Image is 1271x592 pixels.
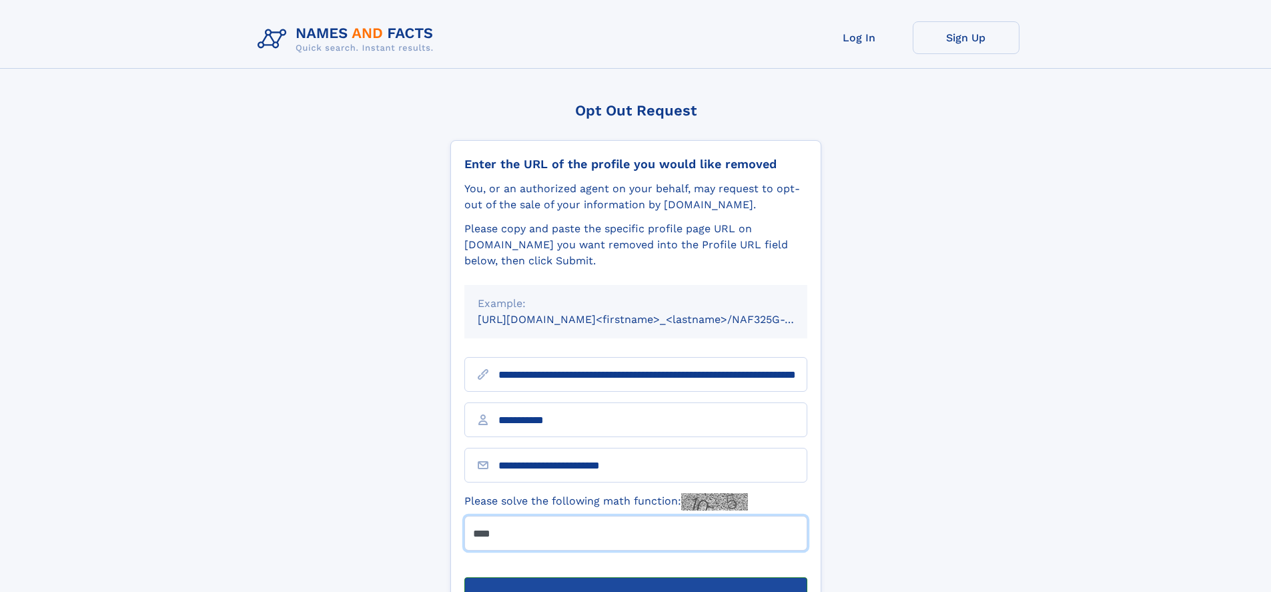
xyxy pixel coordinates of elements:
[478,296,794,312] div: Example:
[464,493,748,511] label: Please solve the following math function:
[464,181,807,213] div: You, or an authorized agent on your behalf, may request to opt-out of the sale of your informatio...
[252,21,444,57] img: Logo Names and Facts
[806,21,913,54] a: Log In
[478,313,833,326] small: [URL][DOMAIN_NAME]<firstname>_<lastname>/NAF325G-xxxxxxxx
[913,21,1019,54] a: Sign Up
[450,102,821,119] div: Opt Out Request
[464,157,807,172] div: Enter the URL of the profile you would like removed
[464,221,807,269] div: Please copy and paste the specific profile page URL on [DOMAIN_NAME] you want removed into the Pr...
